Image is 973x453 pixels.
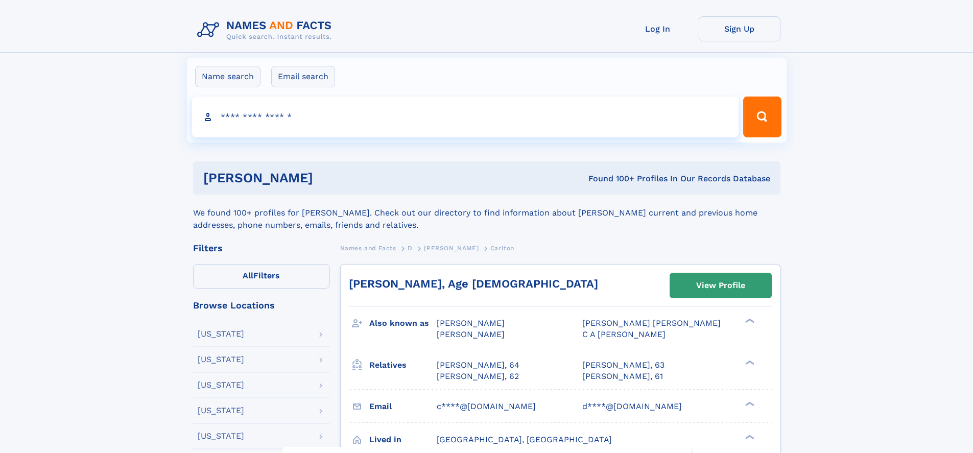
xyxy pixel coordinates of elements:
span: C A [PERSON_NAME] [582,329,666,339]
a: Sign Up [699,16,780,41]
span: [PERSON_NAME] [424,245,479,252]
a: Names and Facts [340,242,396,254]
a: [PERSON_NAME], 61 [582,371,663,382]
a: [PERSON_NAME], 63 [582,360,665,371]
h3: Also known as [369,315,437,332]
label: Filters [193,264,330,289]
a: [PERSON_NAME], 64 [437,360,519,371]
div: View Profile [696,274,745,297]
span: [PERSON_NAME] [437,318,505,328]
div: ❯ [743,434,755,440]
span: Carlton [490,245,514,252]
a: Log In [617,16,699,41]
div: [US_STATE] [198,407,244,415]
h3: Email [369,398,437,415]
div: ❯ [743,400,755,407]
a: [PERSON_NAME], 62 [437,371,519,382]
span: [GEOGRAPHIC_DATA], [GEOGRAPHIC_DATA] [437,435,612,444]
h1: [PERSON_NAME] [203,172,451,184]
a: [PERSON_NAME], Age [DEMOGRAPHIC_DATA] [349,277,598,290]
div: [US_STATE] [198,355,244,364]
div: [US_STATE] [198,432,244,440]
div: ❯ [743,359,755,366]
label: Email search [271,66,335,87]
span: D [408,245,413,252]
div: [US_STATE] [198,330,244,338]
label: Name search [195,66,260,87]
button: Search Button [743,97,781,137]
a: View Profile [670,273,771,298]
a: D [408,242,413,254]
div: We found 100+ profiles for [PERSON_NAME]. Check out our directory to find information about [PERS... [193,195,780,231]
div: ❯ [743,318,755,324]
img: Logo Names and Facts [193,16,340,44]
span: [PERSON_NAME] [PERSON_NAME] [582,318,721,328]
div: Browse Locations [193,301,330,310]
div: [US_STATE] [198,381,244,389]
input: search input [192,97,739,137]
h3: Relatives [369,356,437,374]
span: All [243,271,253,280]
div: Found 100+ Profiles In Our Records Database [450,173,770,184]
a: [PERSON_NAME] [424,242,479,254]
h3: Lived in [369,431,437,448]
div: Filters [193,244,330,253]
span: [PERSON_NAME] [437,329,505,339]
